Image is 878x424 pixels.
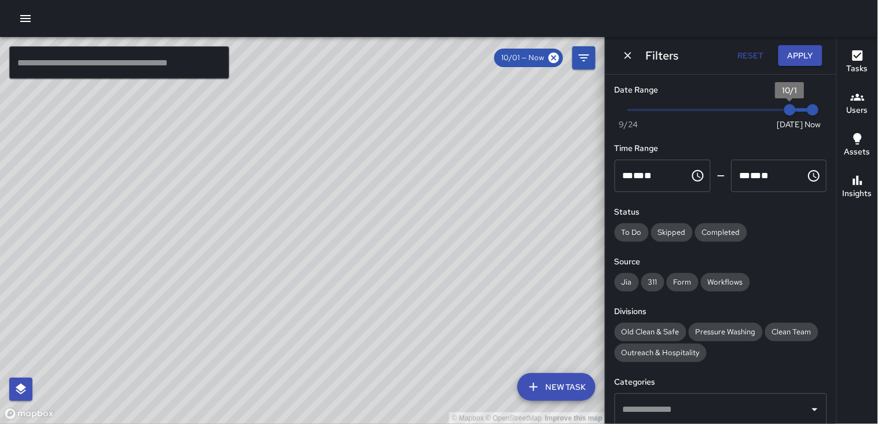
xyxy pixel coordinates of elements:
div: Workflows [701,273,750,292]
span: Hours [740,171,751,180]
div: Clean Team [765,323,818,341]
h6: Source [615,256,827,268]
div: 10/01 — Now [494,49,563,67]
div: Skipped [651,223,693,242]
button: Choose time, selected time is 11:59 PM [803,164,826,187]
h6: Date Range [615,84,827,97]
span: Meridiem [762,171,769,180]
span: Minutes [751,171,762,180]
div: To Do [615,223,649,242]
span: Minutes [634,171,645,180]
span: Meridiem [645,171,652,180]
h6: Insights [843,187,872,200]
button: Dismiss [619,47,637,64]
h6: Tasks [847,62,868,75]
div: Pressure Washing [689,323,763,341]
button: New Task [517,373,596,401]
span: Completed [695,227,747,238]
div: 311 [641,273,664,292]
span: Clean Team [765,326,818,338]
button: Insights [837,167,878,208]
h6: Time Range [615,142,827,155]
h6: Status [615,206,827,219]
div: Old Clean & Safe [615,323,686,341]
div: Outreach & Hospitality [615,344,707,362]
div: Form [667,273,699,292]
span: 10/01 — Now [494,52,551,64]
div: Completed [695,223,747,242]
span: Old Clean & Safe [615,326,686,338]
button: Choose time, selected time is 12:00 AM [686,164,710,187]
button: Apply [778,45,822,67]
h6: Users [847,104,868,117]
span: Outreach & Hospitality [615,347,707,359]
button: Reset [732,45,769,67]
span: 10/1 [783,85,798,95]
h6: Categories [615,376,827,389]
span: 311 [641,276,664,288]
button: Open [807,401,823,418]
button: Users [837,83,878,125]
span: Jia [615,276,639,288]
span: Form [667,276,699,288]
span: Now [805,119,821,130]
span: Skipped [651,227,693,238]
div: Jia [615,273,639,292]
span: Hours [623,171,634,180]
button: Tasks [837,42,878,83]
h6: Assets [844,146,870,158]
span: Pressure Washing [689,326,763,338]
span: Workflows [701,276,750,288]
button: Assets [837,125,878,167]
h6: Filters [646,46,679,65]
button: Filters [572,46,596,69]
span: [DATE] [777,119,803,130]
span: 9/24 [619,119,638,130]
h6: Divisions [615,305,827,318]
span: To Do [615,227,649,238]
